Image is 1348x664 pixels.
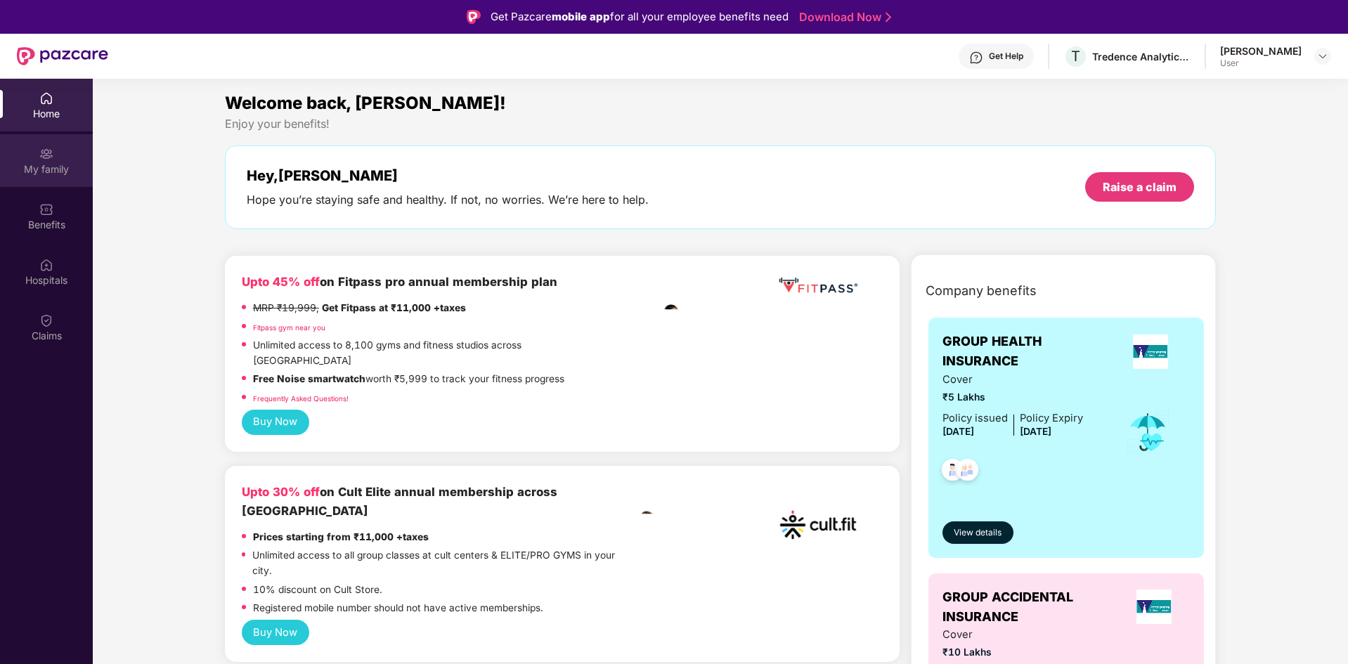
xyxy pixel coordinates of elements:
img: fpp.png [616,301,714,399]
div: Raise a claim [1103,179,1177,195]
span: Company benefits [926,281,1037,301]
p: Unlimited access to 8,100 gyms and fitness studios across [GEOGRAPHIC_DATA] [253,338,616,368]
p: Registered mobile number should not have active memberships. [253,601,543,616]
strong: mobile app [552,10,610,23]
img: Stroke [886,10,891,25]
img: fppp.png [776,273,860,299]
img: svg+xml;base64,PHN2ZyB4bWxucz0iaHR0cDovL3d3dy53My5vcmcvMjAwMC9zdmciIHdpZHRoPSI0OC45NDMiIGhlaWdodD... [935,455,970,489]
a: Fitpass gym near you [253,323,325,332]
img: svg+xml;base64,PHN2ZyBpZD0iRHJvcGRvd24tMzJ4MzIiIHhtbG5zPSJodHRwOi8vd3d3LnczLm9yZy8yMDAwL3N2ZyIgd2... [1317,51,1328,62]
a: Download Now [799,10,887,25]
span: ₹10 Lakhs [942,645,1083,660]
strong: Free Noise smartwatch [253,373,365,384]
img: svg+xml;base64,PHN2ZyBpZD0iQmVuZWZpdHMiIHhtbG5zPSJodHRwOi8vd3d3LnczLm9yZy8yMDAwL3N2ZyIgd2lkdGg9Ij... [39,202,53,216]
div: Get Help [989,51,1023,62]
img: pc2.png [616,511,714,620]
img: insurerLogo [1136,590,1172,624]
div: Hey, [PERSON_NAME] [247,167,649,184]
img: New Pazcare Logo [17,47,108,65]
div: Policy issued [942,410,1008,427]
b: Upto 30% off [242,485,320,499]
span: T [1071,48,1080,65]
div: Get Pazcare for all your employee benefits need [491,8,789,25]
img: icon [1125,409,1171,455]
b: on Cult Elite annual membership across [GEOGRAPHIC_DATA] [242,485,557,517]
button: Buy Now [242,410,309,436]
span: [DATE] [1020,426,1051,437]
p: Unlimited access to all group classes at cult centers & ELITE/PRO GYMS in your city. [252,548,615,578]
span: Welcome back, [PERSON_NAME]! [225,93,506,113]
div: [PERSON_NAME] [1220,44,1302,58]
span: Cover [942,372,1083,388]
img: svg+xml;base64,PHN2ZyBpZD0iSG9zcGl0YWxzIiB4bWxucz0iaHR0cDovL3d3dy53My5vcmcvMjAwMC9zdmciIHdpZHRoPS... [39,258,53,272]
button: Buy Now [242,620,309,646]
strong: Prices starting from ₹11,000 +taxes [253,531,429,542]
span: ₹5 Lakhs [942,390,1083,405]
del: MRP ₹19,999, [253,302,319,313]
span: Cover [942,627,1083,643]
img: cult.png [776,483,860,567]
img: Logo [467,10,481,24]
img: svg+xml;base64,PHN2ZyB4bWxucz0iaHR0cDovL3d3dy53My5vcmcvMjAwMC9zdmciIHdpZHRoPSI0OC45NDMiIGhlaWdodD... [950,455,985,489]
img: svg+xml;base64,PHN2ZyB3aWR0aD0iMjAiIGhlaWdodD0iMjAiIHZpZXdCb3g9IjAgMCAyMCAyMCIgZmlsbD0ibm9uZSIgeG... [39,147,53,161]
img: svg+xml;base64,PHN2ZyBpZD0iSGVscC0zMngzMiIgeG1sbnM9Imh0dHA6Ly93d3cudzMub3JnLzIwMDAvc3ZnIiB3aWR0aD... [969,51,983,65]
div: Tredence Analytics Solutions Private Limited [1092,50,1191,63]
span: GROUP HEALTH INSURANCE [942,332,1110,372]
div: Hope you’re staying safe and healthy. If not, no worries. We’re here to help. [247,193,649,207]
span: GROUP ACCIDENTAL INSURANCE [942,587,1118,627]
strong: Get Fitpass at ₹11,000 +taxes [322,302,466,313]
img: svg+xml;base64,PHN2ZyBpZD0iQ2xhaW0iIHhtbG5zPSJodHRwOi8vd3d3LnczLm9yZy8yMDAwL3N2ZyIgd2lkdGg9IjIwIi... [39,313,53,327]
img: insurerLogo [1133,334,1168,369]
p: worth ₹5,999 to track your fitness progress [253,372,564,387]
span: [DATE] [942,426,974,437]
div: Enjoy your benefits! [225,117,1217,131]
a: Frequently Asked Questions! [253,394,349,403]
b: Upto 45% off [242,275,320,289]
p: 10% discount on Cult Store. [253,582,382,598]
button: View details [942,521,1013,544]
img: svg+xml;base64,PHN2ZyBpZD0iSG9tZSIgeG1sbnM9Imh0dHA6Ly93d3cudzMub3JnLzIwMDAvc3ZnIiB3aWR0aD0iMjAiIG... [39,91,53,105]
b: on Fitpass pro annual membership plan [242,275,557,289]
div: Policy Expiry [1020,410,1083,427]
span: View details [954,526,1002,540]
div: User [1220,58,1302,69]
